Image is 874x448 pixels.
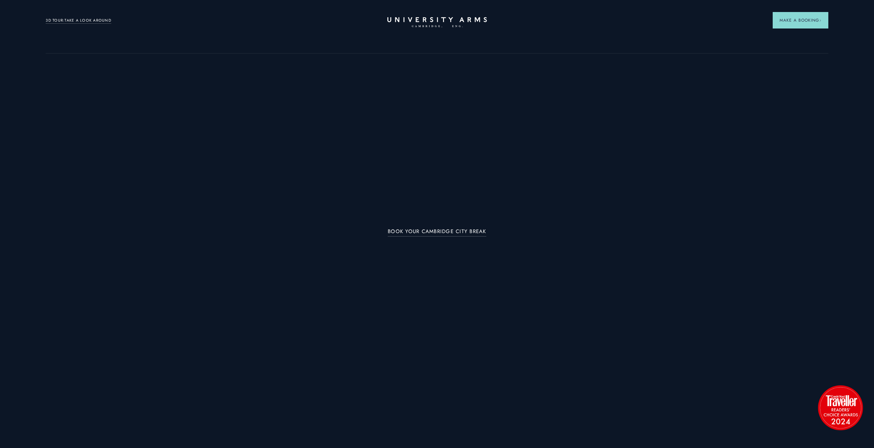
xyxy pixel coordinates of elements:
[46,18,111,24] a: 3D TOUR:TAKE A LOOK AROUND
[780,17,821,23] span: Make a Booking
[387,17,487,28] a: Home
[773,12,828,28] button: Make a BookingArrow icon
[388,229,486,237] a: BOOK YOUR CAMBRIDGE CITY BREAK
[819,19,821,22] img: Arrow icon
[815,382,866,433] img: image-2524eff8f0c5d55edbf694693304c4387916dea5-1501x1501-png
